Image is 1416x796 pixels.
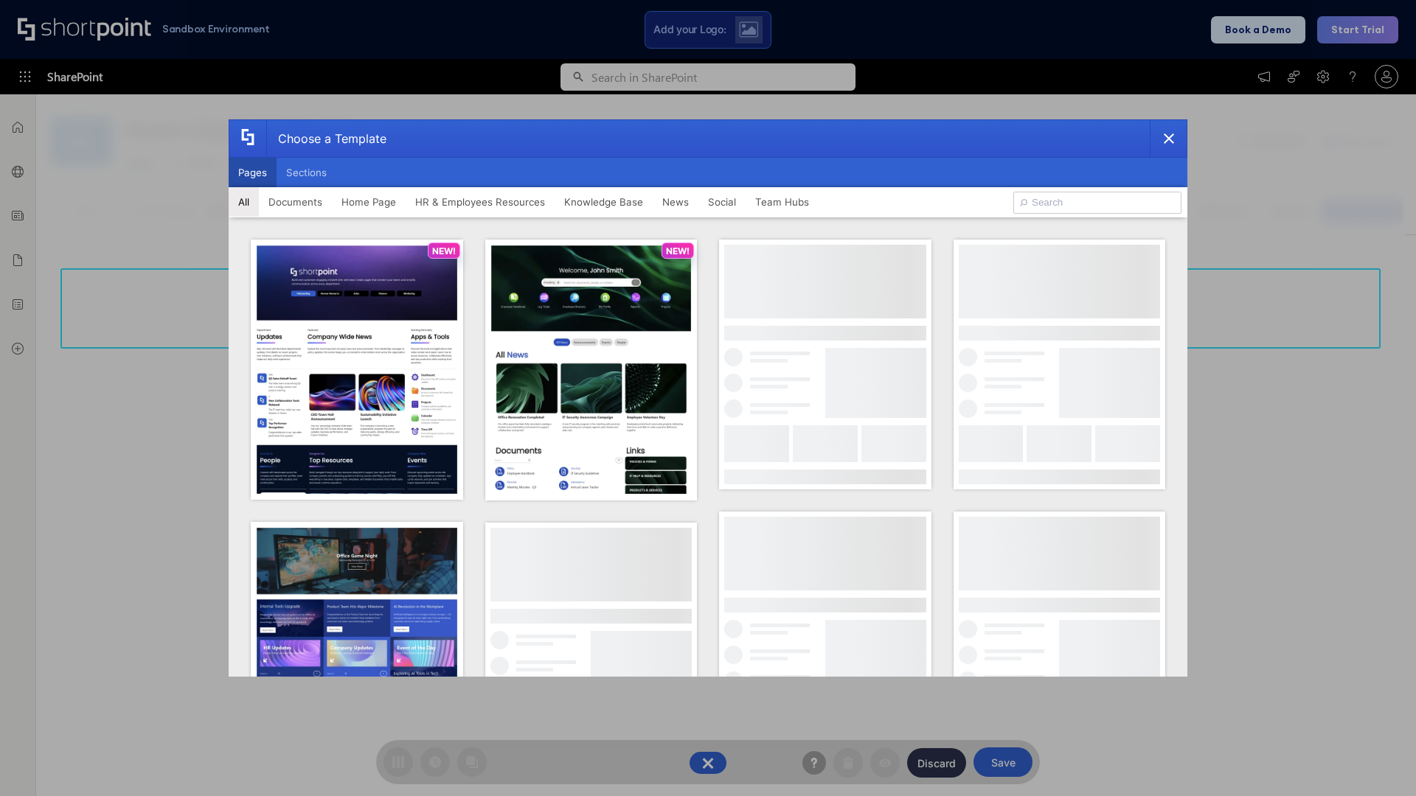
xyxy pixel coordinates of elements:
button: Team Hubs [746,187,819,217]
div: template selector [229,119,1187,677]
div: Choose a Template [266,120,386,157]
button: Sections [277,158,336,187]
iframe: Chat Widget [1342,725,1416,796]
input: Search [1013,192,1181,214]
button: HR & Employees Resources [406,187,555,217]
button: Documents [259,187,332,217]
button: Knowledge Base [555,187,653,217]
p: NEW! [666,245,690,256]
button: Social [698,187,746,217]
button: Pages [229,158,277,187]
button: All [229,187,259,217]
button: Home Page [332,187,406,217]
button: News [653,187,698,217]
p: NEW! [432,245,456,256]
